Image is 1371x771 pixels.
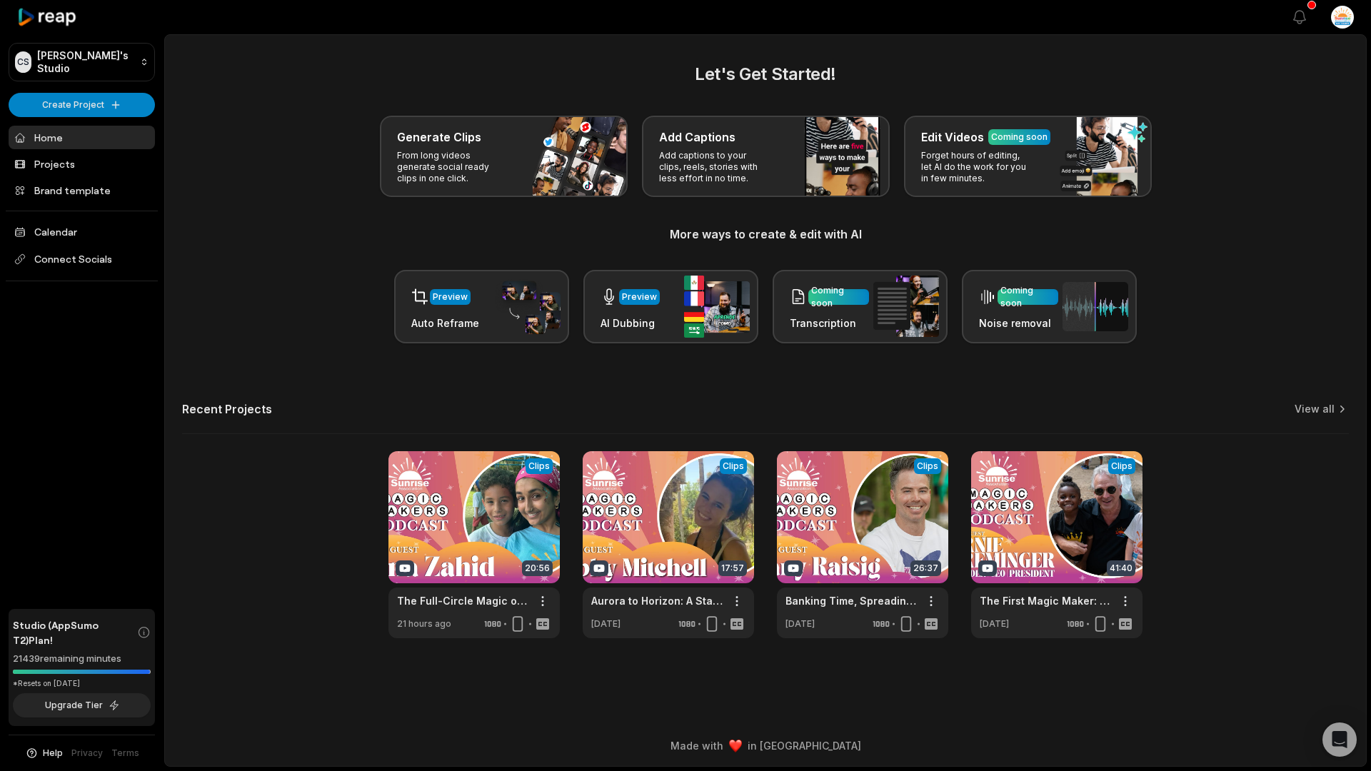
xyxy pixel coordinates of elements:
[13,652,151,666] div: 21439 remaining minutes
[684,276,750,338] img: ai_dubbing.png
[591,593,723,608] a: Aurora to Horizon: A Staff Member’s Impactful Return to Camp
[622,291,657,303] div: Preview
[979,316,1058,331] h3: Noise removal
[71,747,103,760] a: Privacy
[1322,722,1357,757] div: Open Intercom Messenger
[411,316,479,331] h3: Auto Reframe
[13,678,151,689] div: *Resets on [DATE]
[182,226,1349,243] h3: More ways to create & edit with AI
[659,128,735,146] h3: Add Captions
[25,747,63,760] button: Help
[178,738,1353,753] div: Made with in [GEOGRAPHIC_DATA]
[433,291,468,303] div: Preview
[13,618,137,647] span: Studio (AppSumo T2) Plan!
[873,276,939,337] img: transcription.png
[9,246,155,272] span: Connect Socials
[9,220,155,243] a: Calendar
[790,316,869,331] h3: Transcription
[601,316,660,331] h3: AI Dubbing
[182,61,1349,87] h2: Let's Get Started!
[991,131,1048,143] div: Coming soon
[111,747,139,760] a: Terms
[13,693,151,717] button: Upgrade Tier
[15,51,31,73] div: CS
[182,402,272,416] h2: Recent Projects
[9,152,155,176] a: Projects
[659,150,770,184] p: Add captions to your clips, reels, stories with less effort in no time.
[1000,284,1055,310] div: Coming soon
[1295,402,1335,416] a: View all
[1063,282,1128,331] img: noise_removal.png
[921,128,984,146] h3: Edit Videos
[811,284,866,310] div: Coming soon
[785,593,917,608] a: Banking Time, Spreading Joy: [PERSON_NAME] Sunrise Story - Sunrise Magic Makers Podcast Ep 2
[37,49,134,75] p: [PERSON_NAME]'s Studio
[921,150,1032,184] p: Forget hours of editing, let AI do the work for you in few minutes.
[9,93,155,117] button: Create Project
[980,593,1111,608] a: The First Magic Maker: [PERSON_NAME] on Founding Sunrise
[9,178,155,202] a: Brand template
[729,740,742,752] img: heart emoji
[9,126,155,149] a: Home
[43,747,63,760] span: Help
[397,150,508,184] p: From long videos generate social ready clips in one click.
[397,128,481,146] h3: Generate Clips
[495,279,561,335] img: auto_reframe.png
[397,593,528,608] a: The Full-Circle Magic of Sunrise: [PERSON_NAME]’s Story of Joy and Purpose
